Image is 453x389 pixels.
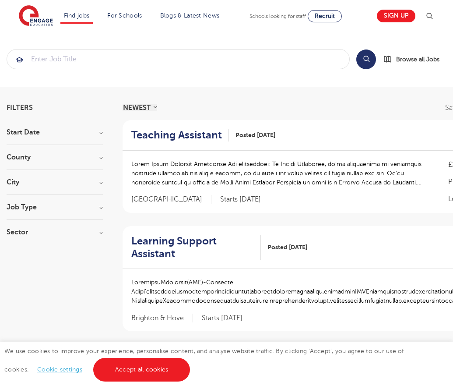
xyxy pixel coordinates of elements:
span: Posted [DATE] [235,131,275,140]
img: Engage Education [19,5,53,27]
span: Posted [DATE] [267,243,307,252]
h3: Job Type [7,204,103,211]
span: Schools looking for staff [249,13,306,19]
span: Browse all Jobs [396,54,439,64]
a: For Schools [107,12,142,19]
span: Filters [7,104,33,111]
span: [GEOGRAPHIC_DATA] [131,195,211,204]
h2: Learning Support Assistant [131,235,254,260]
span: We use cookies to improve your experience, personalise content, and analyse website traffic. By c... [4,348,404,373]
a: Learning Support Assistant [131,235,261,260]
button: Search [356,50,376,69]
a: Sign up [377,10,415,22]
a: Find jobs [64,12,90,19]
div: Submit [7,49,350,69]
h3: County [7,154,103,161]
p: Starts [DATE] [202,314,242,323]
a: Teaching Assistant [131,129,229,141]
p: Lorem Ipsum Dolorsit Ametconse Adi elitseddoei: Te Incidi Utlaboree, do’ma aliquaenima mi veniamq... [131,159,431,187]
p: Starts [DATE] [220,195,261,204]
span: Recruit [315,13,335,19]
h3: Start Date [7,129,103,136]
a: Cookie settings [37,366,82,373]
h3: City [7,179,103,186]
span: Brighton & Hove [131,314,193,323]
a: Recruit [308,10,342,22]
a: Accept all cookies [93,358,190,382]
input: Submit [7,50,349,69]
a: Browse all Jobs [383,54,446,64]
a: Blogs & Latest News [160,12,220,19]
h2: Teaching Assistant [131,129,222,141]
h3: Sector [7,229,103,236]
